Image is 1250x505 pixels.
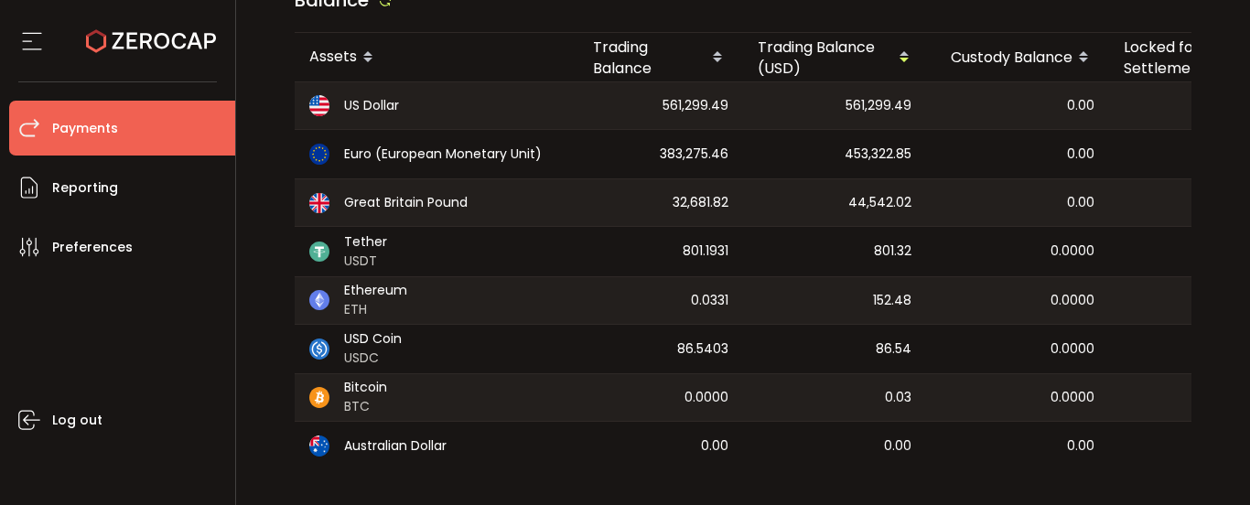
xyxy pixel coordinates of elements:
span: Payments [52,115,118,142]
img: usdt_portfolio.svg [309,242,330,263]
span: 0.0000 [1051,241,1094,262]
span: Tether [344,232,387,252]
span: 801.32 [874,241,911,262]
span: BTC [344,397,387,416]
span: Australian Dollar [344,436,447,456]
span: 86.54 [876,338,911,360]
span: Euro (European Monetary Unit) [344,145,542,164]
img: eth_portfolio.svg [309,290,330,311]
div: Trading Balance (USD) [743,37,926,79]
img: btc_portfolio.svg [309,387,330,408]
span: 86.5403 [677,338,728,360]
span: 44,542.02 [848,192,911,213]
div: Assets [295,42,578,73]
span: 152.48 [873,290,911,311]
img: eur_portfolio.svg [309,144,330,165]
span: 0.00 [884,435,911,457]
div: Custody Balance [926,42,1109,73]
span: Great Britain Pound [344,193,468,212]
span: 0.0331 [691,290,728,311]
span: 0.00 [701,435,728,457]
span: USDT [344,252,387,271]
span: USDC [344,349,402,368]
span: 0.00 [1067,144,1094,165]
span: Bitcoin [344,378,387,397]
span: 0.0000 [684,387,728,408]
span: 0.00 [1067,192,1094,213]
span: 0.03 [885,387,911,408]
img: usdc_portfolio.svg [309,338,330,360]
span: USD Coin [344,329,402,349]
img: gbp_portfolio.svg [309,193,330,214]
span: 453,322.85 [845,144,911,165]
span: 561,299.49 [846,95,911,116]
span: 383,275.46 [660,144,728,165]
span: Preferences [52,234,133,261]
span: ETH [344,300,407,319]
img: aud_portfolio.svg [309,435,330,457]
div: Trading Balance [578,37,743,79]
span: Ethereum [344,281,407,300]
span: 561,299.49 [663,95,728,116]
span: Log out [52,407,102,434]
iframe: Chat Widget [1037,307,1250,505]
span: 0.0000 [1051,290,1094,311]
span: 801.1931 [683,241,728,262]
span: US Dollar [344,96,399,115]
img: usd_portfolio.svg [309,95,330,116]
span: 0.00 [1067,95,1094,116]
span: Reporting [52,175,118,201]
span: 32,681.82 [673,192,728,213]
